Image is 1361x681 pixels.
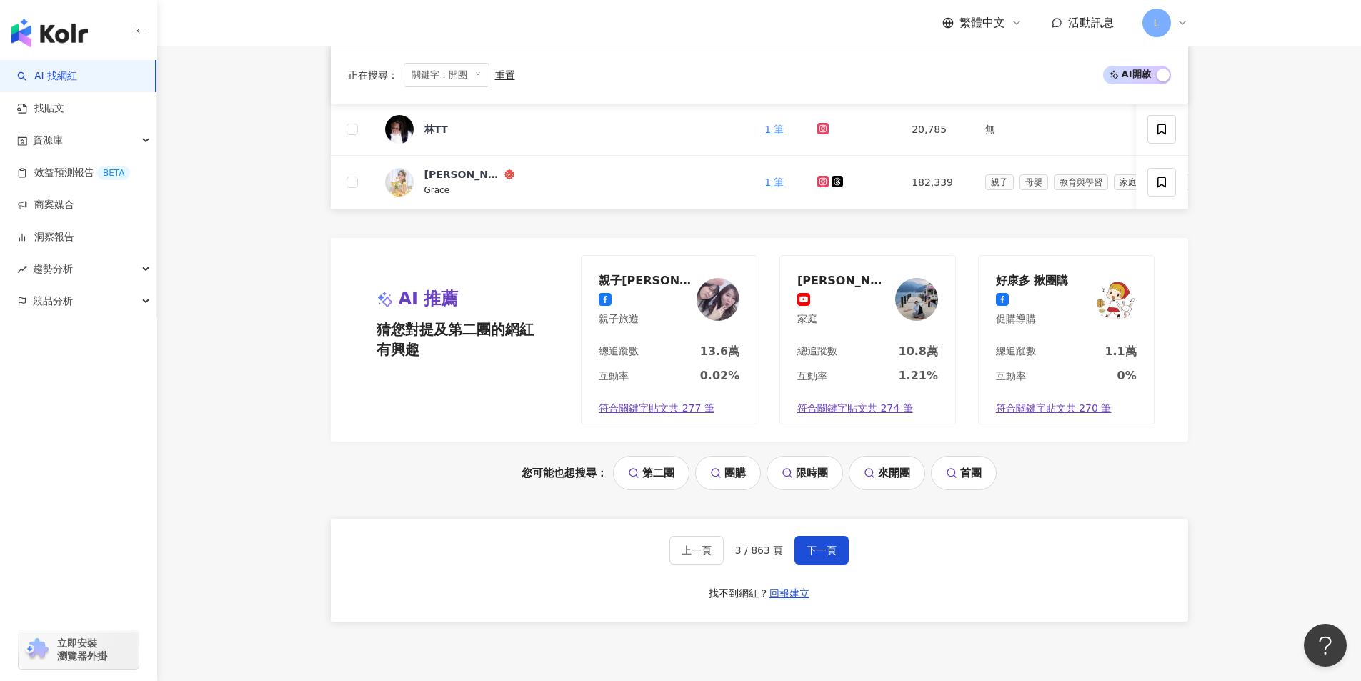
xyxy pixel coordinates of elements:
[735,545,784,556] span: 3 / 863 頁
[780,393,955,424] a: 符合關鍵字貼文共 274 筆
[385,115,742,144] a: KOL Avatar林TT
[797,344,837,359] div: 總追蹤數
[385,167,742,197] a: KOL Avatar[PERSON_NAME]Grace
[931,456,997,490] a: 首團
[495,69,515,81] div: 重置
[807,545,837,556] span: 下一頁
[1019,174,1048,190] span: 母嬰
[17,264,27,274] span: rise
[797,312,890,327] div: 家庭
[385,115,414,144] img: KOL Avatar
[895,278,938,321] img: KOL Avatar
[985,174,1014,190] span: 親子
[377,319,542,359] span: 猜您對提及第二團的網紅有興趣
[996,312,1069,327] div: 促購導購
[1304,624,1347,667] iframe: Help Scout Beacon - Open
[385,168,414,197] img: KOL Avatar
[669,536,724,565] button: 上一頁
[404,63,489,87] span: 關鍵字：開團
[682,545,712,556] span: 上一頁
[399,287,459,312] span: AI 推薦
[424,122,448,136] div: 林TT
[700,368,740,384] div: 0.02%
[1105,344,1136,359] div: 1.1萬
[1117,368,1137,384] div: 0%
[17,230,74,244] a: 洞察報告
[331,456,1188,490] div: 您可能也想搜尋：
[33,124,63,156] span: 資源庫
[709,587,769,601] div: 找不到網紅？
[898,368,938,384] div: 1.21%
[700,344,739,359] div: 13.6萬
[599,402,714,416] span: 符合關鍵字貼文共 277 筆
[1094,278,1137,321] img: KOL Avatar
[695,456,761,490] a: 團購
[900,156,974,209] td: 182,339
[996,369,1026,384] div: 互動率
[764,124,784,135] a: 1 筆
[348,69,398,81] span: 正在搜尋 ：
[996,402,1112,416] span: 符合關鍵字貼文共 270 筆
[996,273,1069,287] div: 好康多 揪團購
[978,255,1155,425] a: 好康多 揪團購促購導購KOL Avatar總追蹤數1.1萬互動率0%符合關鍵字貼文共 270 筆
[57,637,107,662] span: 立即安裝 瀏覽器外掛
[33,253,73,285] span: 趨勢分析
[764,177,784,188] a: 1 筆
[769,587,809,599] span: 回報建立
[794,536,849,565] button: 下一頁
[23,638,51,661] img: chrome extension
[996,344,1036,359] div: 總追蹤數
[599,344,639,359] div: 總追蹤數
[424,167,502,182] div: [PERSON_NAME]
[1068,16,1114,29] span: 活動訊息
[797,402,913,416] span: 符合關鍵字貼文共 274 筆
[849,456,925,490] a: 來開團
[1154,15,1160,31] span: L
[899,344,938,359] div: 10.8萬
[979,393,1154,424] a: 符合關鍵字貼文共 270 筆
[17,101,64,116] a: 找貼文
[581,255,757,425] a: 親子[PERSON_NAME]-親子飯店&住宿卷親子旅遊KOL Avatar總追蹤數13.6萬互動率0.02%符合關鍵字貼文共 277 筆
[900,104,974,156] td: 20,785
[1114,174,1142,190] span: 家庭
[19,630,139,669] a: chrome extension立即安裝 瀏覽器外掛
[599,273,692,287] div: 親子童享-親子飯店&住宿卷
[769,582,810,605] button: 回報建立
[1054,174,1108,190] span: 教育與學習
[17,198,74,212] a: 商案媒合
[424,185,450,195] span: Grace
[11,19,88,47] img: logo
[599,312,692,327] div: 親子旅遊
[17,69,77,84] a: searchAI 找網紅
[17,166,130,180] a: 效益預測報告BETA
[797,369,827,384] div: 互動率
[582,393,757,424] a: 符合關鍵字貼文共 277 筆
[33,285,73,317] span: 競品分析
[613,456,689,490] a: 第二團
[697,278,739,321] img: KOL Avatar
[779,255,956,425] a: [PERSON_NAME]不瘦家庭KOL Avatar總追蹤數10.8萬互動率1.21%符合關鍵字貼文共 274 筆
[767,456,843,490] a: 限時團
[985,121,1311,137] div: 無
[959,15,1005,31] span: 繁體中文
[599,369,629,384] div: 互動率
[797,273,890,287] div: 阿丹不瘦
